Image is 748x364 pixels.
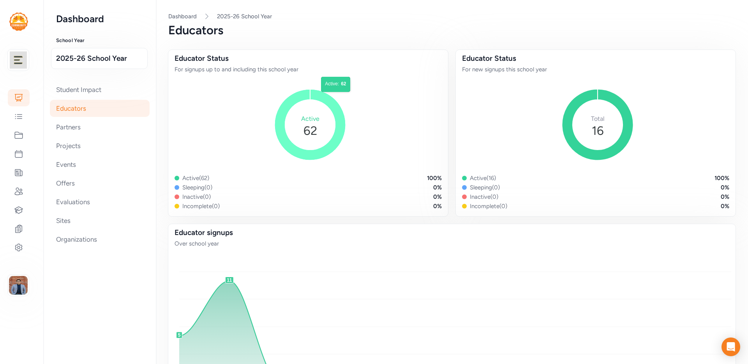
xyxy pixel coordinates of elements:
[9,12,28,31] img: logo
[50,193,150,210] div: Evaluations
[217,12,272,20] a: 2025-26 School Year
[462,65,729,73] div: For new signups this school year
[175,53,442,64] div: Educator Status
[714,174,729,182] div: 100 %
[50,212,150,229] div: Sites
[182,174,209,182] div: Active ( 62 )
[10,51,27,69] img: logo
[427,174,442,182] div: 100 %
[182,184,212,191] div: Sleeping ( 0 )
[182,193,211,201] div: Inactive ( 0 )
[50,231,150,248] div: Organizations
[721,193,729,201] div: 0 %
[50,137,150,154] div: Projects
[470,202,507,210] div: Incomplete ( 0 )
[433,184,442,191] div: 0 %
[175,65,442,73] div: For signups up to and including this school year
[470,174,496,182] div: Active ( 16 )
[56,53,143,64] span: 2025-26 School Year
[175,227,729,238] div: Educator signups
[51,48,148,69] button: 2025-26 School Year
[470,184,500,191] div: Sleeping ( 0 )
[50,100,150,117] div: Educators
[470,193,498,201] div: Inactive ( 0 )
[462,53,729,64] div: Educator Status
[50,156,150,173] div: Events
[168,13,197,20] a: Dashboard
[433,202,442,210] div: 0 %
[56,37,143,44] h3: School Year
[721,184,729,191] div: 0 %
[433,193,442,201] div: 0 %
[50,81,150,98] div: Student Impact
[50,175,150,192] div: Offers
[722,337,740,356] div: Open Intercom Messenger
[175,240,729,247] div: Over school year
[721,202,729,210] div: 0 %
[50,118,150,136] div: Partners
[182,202,220,210] div: Incomplete ( 0 )
[56,12,143,25] h2: Dashboard
[168,12,736,20] nav: Breadcrumb
[168,23,736,37] div: Educators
